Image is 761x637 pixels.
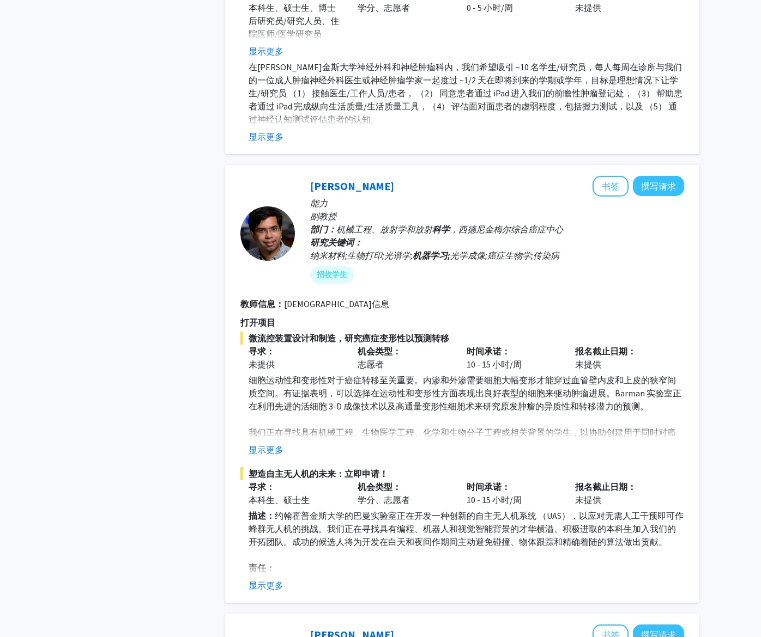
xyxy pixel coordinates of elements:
b: 科学 [432,224,450,235]
p: 细胞运动性和变形性对于癌症转移至关重要。内渗和外渗需要细胞大幅变形才能穿过血管壁内皮和上皮的狭窄间质空间。有证据表明，可以选择在运动性和变形性方面表现出良好表型的细胞来驱动肿瘤进展。Barman... [249,373,684,413]
p: 能力 [310,197,684,210]
span: 微流控装置设计和制造，研究癌症变形性以预测转移 [240,332,684,345]
font: 未提供 [575,494,601,505]
b: 教师信息： [240,298,284,309]
p: 寻求： [249,480,341,493]
b: 研究关键词： [310,237,363,248]
font: 10 - 15 小时/周 [467,494,522,505]
font: 未提供 [575,359,601,370]
button: 向 Ishan Barman 撰写请求 [633,176,684,196]
strong: 描述： [249,510,275,521]
a: [PERSON_NAME] [310,179,394,193]
div: 本科生、硕士生、博士后研究员/研究人员、住院医师/医学研究员 [249,1,341,40]
p: 副教授 [310,210,684,223]
p: 机会类型： [358,345,450,358]
button: 显示更多 [249,579,283,592]
button: 显示更多 [249,45,283,58]
div: 本科生、硕士生 [249,493,341,506]
span: 机械工程、放射学和放射 ，西德尼金梅尔综合癌症中心 [336,224,563,235]
p: 约翰霍普金斯大学的巴曼实验室正在开发一种创新的自主无人机系统 （UAS），以应对无需人工干预即可作蜂群无人机的挑战。我们正在寻找具有编程、机器人和视觉智能背景的才华横溢、积极进取的本科生加入我们... [249,509,684,548]
strong: 责任： [249,562,275,573]
iframe: Chat [8,588,46,629]
font: 0 - 5 小时/周 [467,2,513,13]
button: 将 Ishan Barman 添加到书签 [593,176,629,197]
button: 显示更多 [249,130,283,143]
span: 塑造自主无人机的未来：立即申请！ [240,467,684,480]
font: 学分、志愿者 [358,494,410,505]
p: 打开项目 [240,316,684,329]
p: 在[PERSON_NAME]金斯大学神经外科和神经肿瘤科内，我们希望吸引 ~10 名学生/研究员，每人每周在诊所与我们的一位成人肿瘤神经外科医生或神经肿瘤学家一起度过 ~1/2 天在即将到来的学... [249,60,684,126]
div: 未提供 [249,358,341,371]
p: 时间承诺： [467,480,559,493]
b: 部门： [310,224,336,235]
div: 纳米材料;生物打印;光谱学; 光学成像;癌症生物学;传染病 [310,249,684,262]
font: 10 - 15 小时/周 [467,359,522,370]
p: 报名截止日期： [575,480,668,493]
b: 机器学习 [413,250,448,261]
p: 寻求： [249,345,341,358]
span: [DEMOGRAPHIC_DATA]信息 [284,298,389,309]
p: 时间承诺： [467,345,559,358]
p: 我们正在寻找具有机械工程、生物医学工程、化学和生物分子工程或相关背景的学生，以协助创建用于同时对癌细胞进行形态学、机械和生化表型分析的设备。该项目将涉及 SLA 3D 打印、微流体设备设计和制造... [249,426,684,478]
font: 未提供 [575,2,601,13]
p: 机会类型： [358,480,450,493]
font: 志愿者 [358,359,384,370]
font: 招收学生 [317,269,347,280]
font: 学分、志愿者 [358,2,410,13]
b: ; [448,250,450,261]
button: 显示更多 [249,443,283,456]
p: 报名截止日期： [575,345,668,358]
